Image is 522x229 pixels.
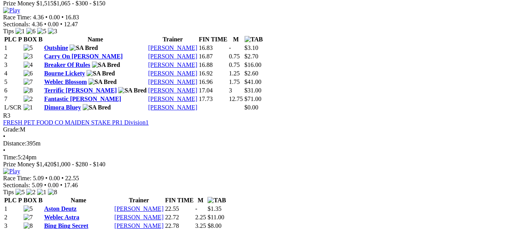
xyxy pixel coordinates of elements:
img: 6 [26,28,36,35]
span: 0.00 [49,14,60,21]
a: FRESH PET FOOD CO MAIDEN STAKE PR1 Division1 [3,119,149,126]
img: TAB [207,197,226,204]
a: Carry On [PERSON_NAME] [44,53,123,60]
span: • [60,182,63,188]
span: PLC [4,36,17,43]
th: M [195,197,206,204]
span: Tips [3,189,14,195]
text: 12.75 [229,96,243,102]
span: 5.09 [32,182,43,188]
span: $71.00 [245,96,262,102]
td: 16.92 [199,70,228,77]
text: 1.75 [229,79,240,85]
span: PLC [4,197,17,203]
img: 1 [15,28,25,35]
span: Sectionals: [3,21,30,27]
span: • [60,21,63,27]
span: P [18,36,22,43]
td: 17.04 [199,87,228,94]
img: 5 [37,28,46,35]
span: • [3,133,5,140]
td: 5 [4,78,22,86]
span: $11.00 [207,214,224,220]
td: L/SCR [4,104,22,111]
span: $2.60 [245,70,258,77]
th: M [229,36,243,43]
text: 3.25 [195,222,206,229]
img: 2 [26,189,36,196]
text: - [195,205,197,212]
span: • [61,14,64,21]
span: $8.00 [207,222,221,229]
th: Name [44,197,113,204]
td: 16.87 [199,53,228,60]
span: • [44,182,46,188]
td: 17.73 [199,95,228,103]
span: 4.36 [33,14,44,21]
span: 12.47 [64,21,78,27]
div: Prize Money $1,420 [3,161,519,168]
img: 8 [24,87,33,94]
span: • [45,14,48,21]
img: 6 [24,70,33,77]
span: 0.00 [48,21,59,27]
td: 1 [4,44,22,52]
span: 0.00 [49,175,60,181]
a: Fantastic [PERSON_NAME] [44,96,121,102]
span: B [38,36,43,43]
text: 0.75 [229,53,240,60]
a: [PERSON_NAME] [148,44,197,51]
img: SA Bred [87,70,115,77]
span: $1.35 [207,205,221,212]
span: 16.83 [65,14,79,21]
img: SA Bred [83,104,111,111]
img: 5 [24,205,33,212]
th: Trainer [114,197,164,204]
span: $0.00 [245,104,258,111]
th: FIN TIME [199,36,228,43]
td: 2 [4,214,22,221]
td: 4 [4,70,22,77]
img: 2 [24,96,33,103]
text: 1.25 [229,70,240,77]
td: 16.96 [199,78,228,86]
span: $16.00 [245,62,262,68]
td: 3 [4,61,22,69]
span: Tips [3,28,14,34]
span: Sectionals: [3,182,30,188]
img: Play [3,168,20,175]
span: 4.36 [32,21,43,27]
span: P [18,197,22,203]
a: Terrific [PERSON_NAME] [44,87,117,94]
a: [PERSON_NAME] [114,205,163,212]
text: 2.25 [195,214,206,220]
span: Race Time: [3,175,31,181]
img: 1 [37,189,46,196]
a: [PERSON_NAME] [148,53,197,60]
td: 7 [4,95,22,103]
a: [PERSON_NAME] [114,222,163,229]
a: Bourne Lickety [44,70,85,77]
th: Trainer [148,36,197,43]
td: 16.83 [199,44,228,52]
a: Dimora Bluey [44,104,81,111]
img: 5 [15,189,25,196]
span: B [38,197,43,203]
span: BOX [24,197,37,203]
img: 7 [24,79,33,85]
td: 22.55 [165,205,194,213]
img: 5 [24,44,33,51]
a: [PERSON_NAME] [148,87,197,94]
img: 4 [24,62,33,68]
img: 3 [48,28,57,35]
span: $2.70 [245,53,258,60]
img: SA Bred [88,79,117,85]
td: 6 [4,87,22,94]
span: R3 [3,112,10,119]
img: Play [3,7,20,14]
span: • [44,21,46,27]
img: SA Bred [92,62,120,68]
text: 0.75 [229,62,240,68]
text: 3 [229,87,232,94]
a: [PERSON_NAME] [148,104,197,111]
